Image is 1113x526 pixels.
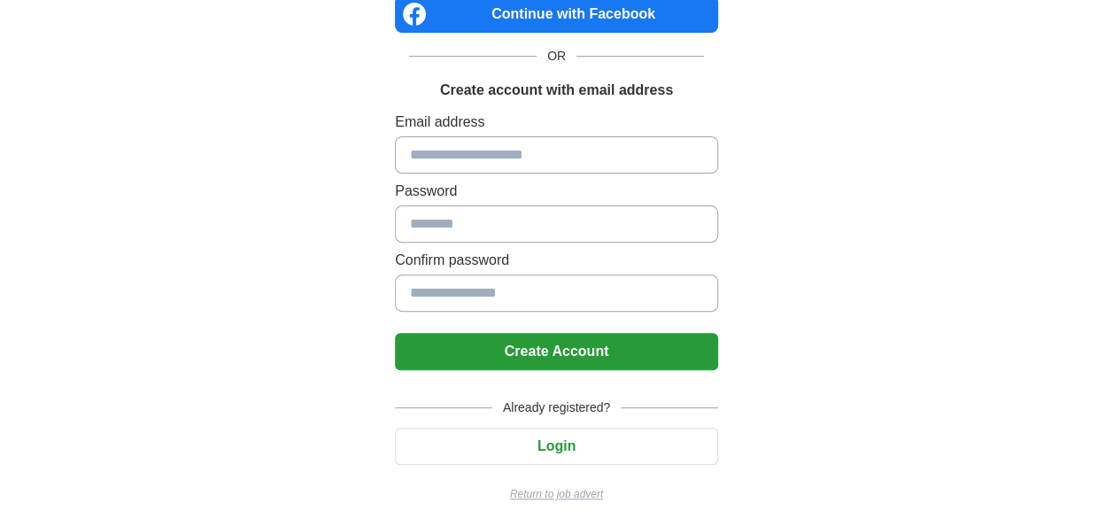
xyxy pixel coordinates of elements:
span: OR [537,47,576,66]
label: Email address [395,112,718,133]
a: Login [395,438,718,453]
h1: Create account with email address [440,80,673,101]
span: Already registered? [492,398,621,417]
label: Confirm password [395,250,718,271]
button: Create Account [395,333,718,370]
button: Login [395,428,718,465]
a: Return to job advert [395,486,718,502]
label: Password [395,181,718,202]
